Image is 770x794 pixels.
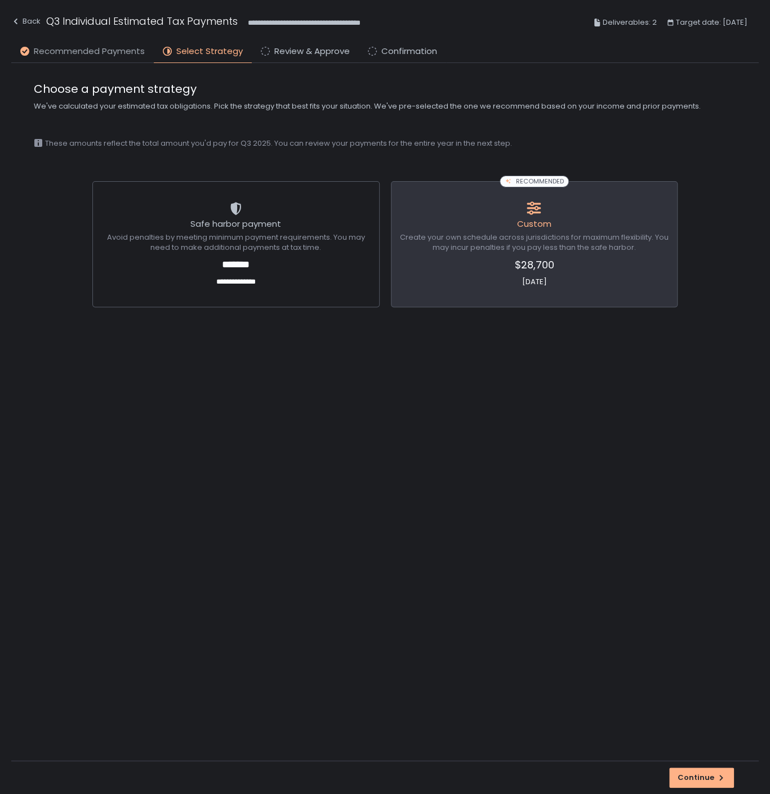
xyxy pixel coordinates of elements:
span: Custom [517,218,551,230]
span: $28,700 [395,257,674,272]
button: Back [11,14,41,32]
span: Recommended Payments [34,45,145,58]
div: Continue [678,773,726,783]
span: Avoid penalties by meeting minimum payment requirements. You may need to make additional payments... [96,232,376,253]
span: Target date: [DATE] [676,16,747,29]
div: Back [11,15,41,28]
span: These amounts reflect the total amount you'd pay for Q3 2025. You can review your payments for th... [45,138,512,149]
span: Safe harbor payment [190,218,281,230]
span: Confirmation [381,45,437,58]
button: Continue [669,768,734,788]
span: Select Strategy [176,45,243,58]
h1: Q3 Individual Estimated Tax Payments [46,14,238,29]
span: [DATE] [395,277,674,287]
span: Choose a payment strategy [34,81,736,97]
span: RECOMMENDED [516,177,564,186]
span: Create your own schedule across jurisdictions for maximum flexibility. You may incur penalties if... [395,232,674,253]
span: Review & Approve [274,45,350,58]
span: We've calculated your estimated tax obligations. Pick the strategy that best fits your situation.... [34,101,736,111]
span: Deliverables: 2 [603,16,657,29]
